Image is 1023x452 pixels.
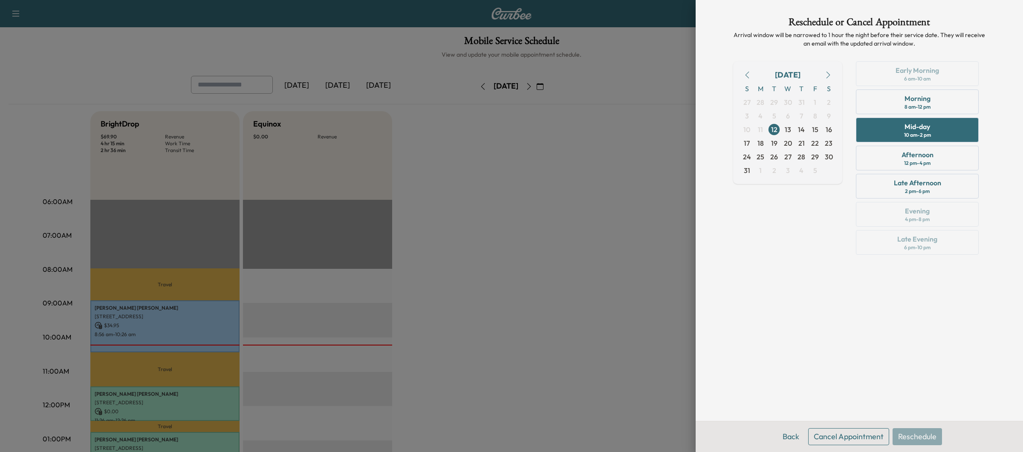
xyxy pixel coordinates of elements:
[744,165,750,176] span: 31
[784,152,792,162] span: 27
[744,138,750,148] span: 17
[798,138,805,148] span: 21
[808,82,822,95] span: F
[772,165,776,176] span: 2
[740,82,754,95] span: S
[757,152,764,162] span: 25
[757,138,764,148] span: 18
[822,82,835,95] span: S
[814,97,816,107] span: 1
[905,104,931,110] div: 8 am - 12 pm
[775,69,800,81] div: [DATE]
[771,124,777,135] span: 12
[786,111,790,121] span: 6
[905,93,931,104] div: Morning
[745,111,749,121] span: 3
[784,97,792,107] span: 30
[781,82,795,95] span: W
[894,178,941,188] div: Late Afternoon
[733,31,985,48] p: Arrival window will be narrowed to 1 hour the night before their service date. They will receive ...
[743,152,751,162] span: 24
[826,124,832,135] span: 16
[813,111,817,121] span: 8
[808,428,889,445] button: Cancel Appointment
[772,111,776,121] span: 5
[905,121,930,132] div: Mid-day
[743,97,751,107] span: 27
[800,111,803,121] span: 7
[759,165,762,176] span: 1
[771,138,777,148] span: 19
[812,124,818,135] span: 15
[798,97,805,107] span: 31
[757,97,764,107] span: 28
[904,132,931,138] div: 10 am - 2 pm
[798,152,805,162] span: 28
[733,17,985,31] h1: Reschedule or Cancel Appointment
[905,188,930,195] div: 2 pm - 6 pm
[758,111,763,121] span: 4
[904,160,931,167] div: 12 pm - 4 pm
[825,152,833,162] span: 30
[754,82,767,95] span: M
[798,124,805,135] span: 14
[795,82,808,95] span: T
[786,165,790,176] span: 3
[825,138,832,148] span: 23
[827,97,831,107] span: 2
[785,124,791,135] span: 13
[777,428,805,445] button: Back
[827,111,831,121] span: 9
[799,165,803,176] span: 4
[811,152,819,162] span: 29
[743,124,750,135] span: 10
[770,152,778,162] span: 26
[758,124,763,135] span: 11
[767,82,781,95] span: T
[813,165,817,176] span: 5
[784,138,792,148] span: 20
[770,97,778,107] span: 29
[902,150,933,160] div: Afternoon
[811,138,819,148] span: 22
